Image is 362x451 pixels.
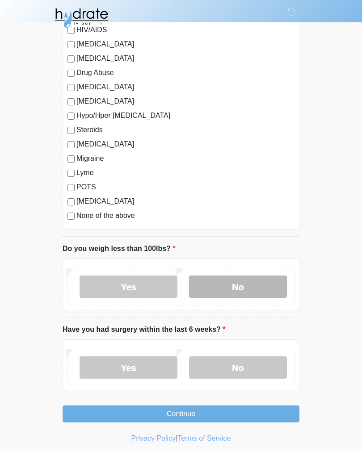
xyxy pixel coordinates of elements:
input: [MEDICAL_DATA] [67,198,75,205]
input: Steroids [67,127,75,134]
input: Migraine [67,155,75,163]
input: POTS [67,184,75,191]
input: Drug Abuse [67,70,75,77]
label: [MEDICAL_DATA] [76,196,295,207]
a: Privacy Policy [131,434,176,442]
label: Have you had surgery within the last 6 weeks? [63,324,226,335]
input: [MEDICAL_DATA] [67,55,75,63]
input: None of the above [67,213,75,220]
input: [MEDICAL_DATA] [67,141,75,148]
label: No [189,356,287,379]
input: [MEDICAL_DATA] [67,84,75,91]
label: POTS [76,182,295,192]
input: [MEDICAL_DATA] [67,41,75,48]
label: Yes [80,276,177,298]
label: Drug Abuse [76,67,295,78]
label: Steroids [76,125,295,135]
button: Continue [63,405,299,422]
label: No [189,276,287,298]
input: Lyme [67,170,75,177]
label: Migraine [76,153,295,164]
label: Lyme [76,167,295,178]
a: | [176,434,177,442]
label: Do you weigh less than 100lbs? [63,243,176,254]
a: Terms of Service [177,434,231,442]
label: None of the above [76,210,295,221]
label: Hypo/Hper [MEDICAL_DATA] [76,110,295,121]
img: Hydrate IV Bar - Fort Collins Logo [54,7,109,29]
label: [MEDICAL_DATA] [76,82,295,92]
input: [MEDICAL_DATA] [67,98,75,105]
input: Hypo/Hper [MEDICAL_DATA] [67,113,75,120]
label: [MEDICAL_DATA] [76,53,295,64]
label: Yes [80,356,177,379]
label: [MEDICAL_DATA] [76,139,295,150]
label: [MEDICAL_DATA] [76,39,295,50]
label: [MEDICAL_DATA] [76,96,295,107]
